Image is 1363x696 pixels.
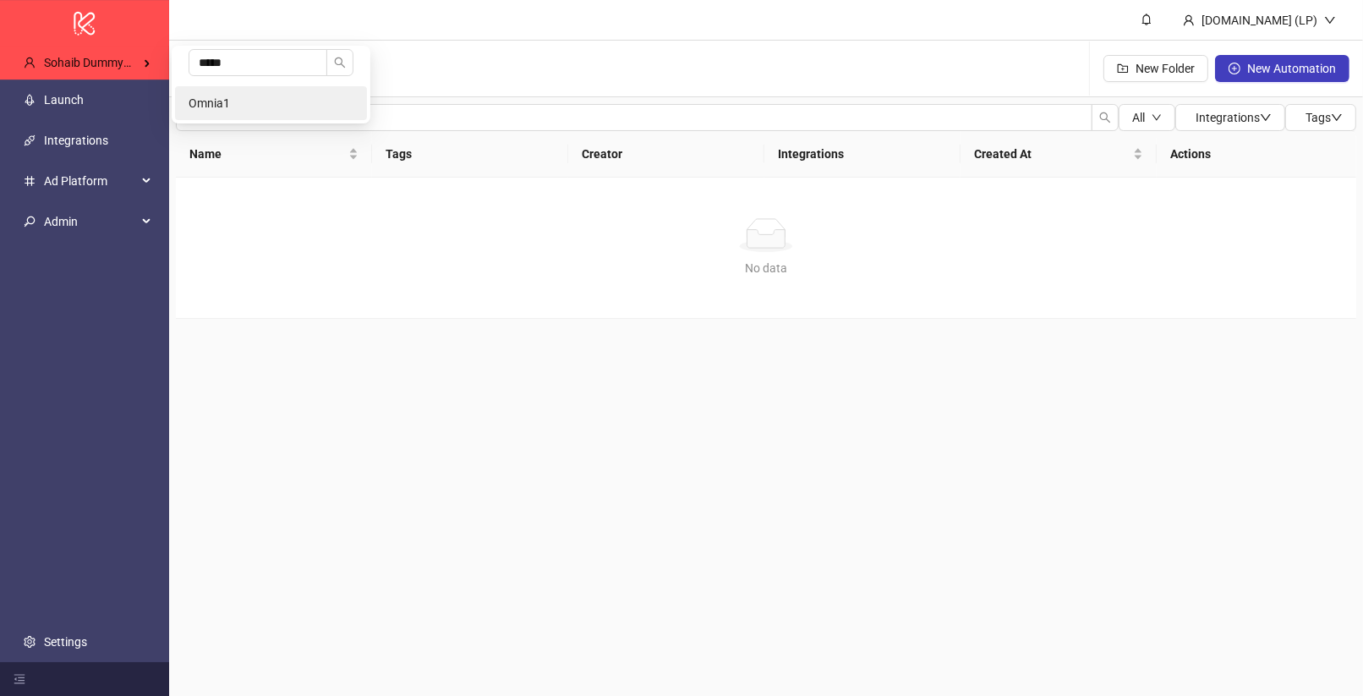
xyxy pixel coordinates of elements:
[1247,62,1336,75] span: New Automation
[24,57,36,69] span: user
[1152,112,1162,123] span: down
[334,57,346,69] span: search
[1331,112,1343,123] span: down
[1157,131,1356,178] th: Actions
[24,216,36,227] span: key
[1119,104,1175,131] button: Alldown
[1183,14,1195,26] span: user
[1324,14,1336,26] span: down
[1175,104,1285,131] button: Integrationsdown
[44,205,137,238] span: Admin
[1195,11,1324,30] div: [DOMAIN_NAME] (LP)
[1215,55,1349,82] button: New Automation
[1132,111,1145,124] span: All
[176,131,372,178] th: Name
[1260,112,1272,123] span: down
[1285,104,1356,131] button: Tagsdown
[1136,62,1195,75] span: New Folder
[1099,112,1111,123] span: search
[44,635,87,649] a: Settings
[764,131,961,178] th: Integrations
[196,259,1336,277] div: No data
[189,96,230,110] span: Omnia1
[44,56,195,69] span: Sohaib DummyEmail's Kitchn
[1306,111,1343,124] span: Tags
[1196,111,1272,124] span: Integrations
[44,164,137,198] span: Ad Platform
[974,145,1130,163] span: Created At
[568,131,764,178] th: Creator
[44,134,108,147] a: Integrations
[1141,14,1152,25] span: bell
[24,175,36,187] span: number
[372,131,568,178] th: Tags
[1117,63,1129,74] span: folder-add
[189,145,345,163] span: Name
[14,673,25,685] span: menu-fold
[961,131,1157,178] th: Created At
[1103,55,1208,82] button: New Folder
[44,93,84,107] a: Launch
[1229,63,1240,74] span: plus-circle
